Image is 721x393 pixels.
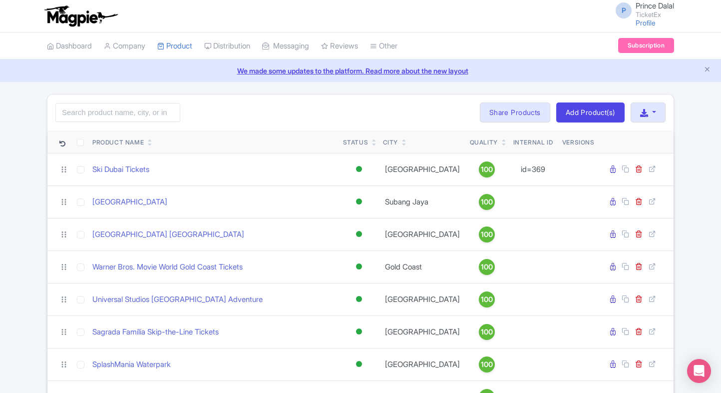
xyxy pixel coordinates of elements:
a: Distribution [204,32,250,60]
a: 100 [470,291,504,307]
span: 100 [481,326,493,337]
span: 100 [481,196,493,207]
div: Quality [470,138,498,147]
a: [GEOGRAPHIC_DATA] [GEOGRAPHIC_DATA] [92,229,244,240]
a: Universal Studios [GEOGRAPHIC_DATA] Adventure [92,294,263,305]
img: logo-ab69f6fb50320c5b225c76a69d11143b.png [42,5,119,27]
th: Versions [558,130,599,153]
div: City [383,138,398,147]
a: Subscription [618,38,674,53]
a: 100 [470,226,504,242]
a: Profile [636,18,656,27]
div: Product Name [92,138,144,147]
th: Internal ID [508,130,558,153]
span: 100 [481,294,493,305]
td: [GEOGRAPHIC_DATA] [379,283,466,315]
td: [GEOGRAPHIC_DATA] [379,348,466,380]
span: 100 [481,261,493,272]
a: Reviews [321,32,358,60]
td: Subang Jaya [379,185,466,218]
div: Active [354,357,364,371]
a: Add Product(s) [556,102,625,122]
span: Prince Dalal [636,1,674,10]
a: Other [370,32,397,60]
span: 100 [481,229,493,240]
a: [GEOGRAPHIC_DATA] [92,196,167,208]
a: 100 [470,356,504,372]
small: TicketEx [636,11,674,18]
a: 100 [470,161,504,177]
a: 100 [470,194,504,210]
div: Status [343,138,368,147]
div: Active [354,194,364,209]
a: Product [157,32,192,60]
div: Open Intercom Messenger [687,359,711,383]
a: Warner Bros. Movie World Gold Coast Tickets [92,261,243,273]
div: Active [354,259,364,274]
td: [GEOGRAPHIC_DATA] [379,153,466,185]
a: Dashboard [47,32,92,60]
button: Close announcement [704,64,711,76]
a: Share Products [480,102,550,122]
div: Active [354,162,364,176]
span: 100 [481,164,493,175]
a: 100 [470,324,504,340]
a: We made some updates to the platform. Read more about the new layout [6,65,715,76]
a: Sagrada Família Skip-the-Line Tickets [92,326,219,338]
div: Active [354,292,364,306]
a: P Prince Dalal TicketEx [610,2,674,18]
td: Gold Coast [379,250,466,283]
a: SplashMania Waterpark [92,359,171,370]
a: Company [104,32,145,60]
td: id=369 [508,153,558,185]
td: [GEOGRAPHIC_DATA] [379,218,466,250]
a: Ski Dubai Tickets [92,164,149,175]
span: P [616,2,632,18]
div: Active [354,324,364,339]
a: 100 [470,259,504,275]
a: Messaging [262,32,309,60]
input: Search product name, city, or interal id [55,103,180,122]
td: [GEOGRAPHIC_DATA] [379,315,466,348]
div: Active [354,227,364,241]
span: 100 [481,359,493,370]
